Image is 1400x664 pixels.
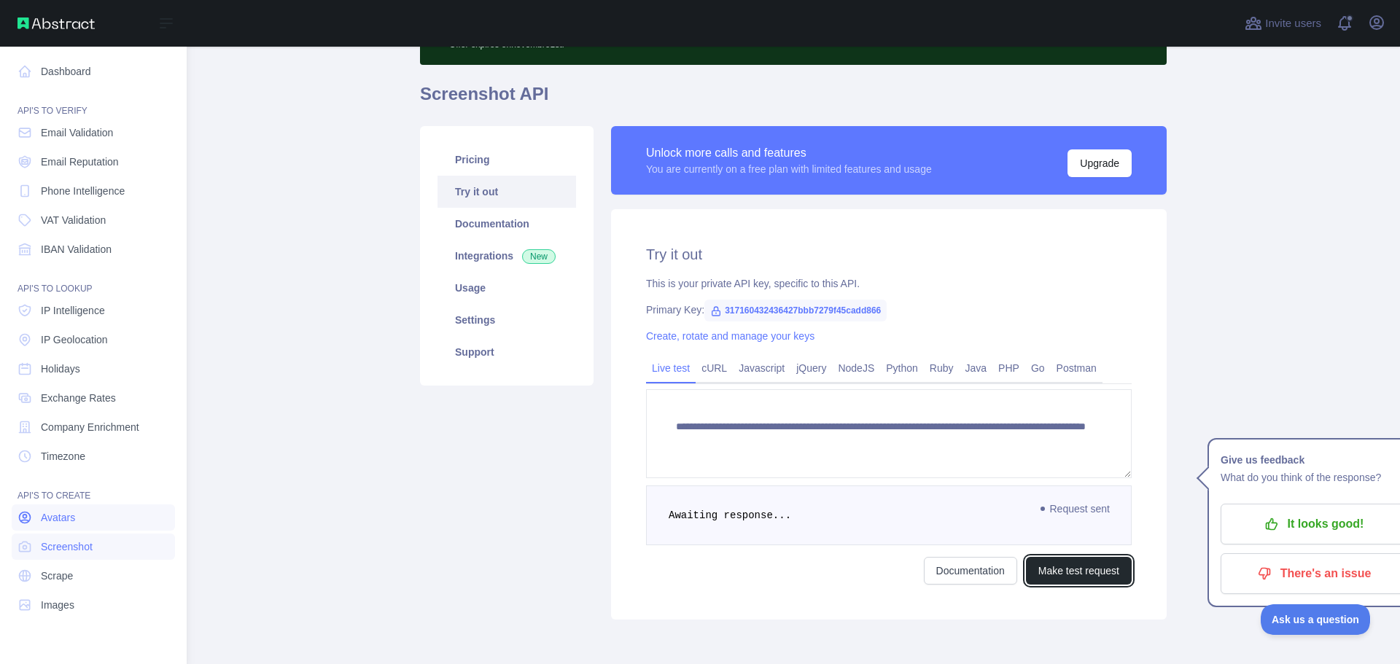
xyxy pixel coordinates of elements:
span: Email Validation [41,125,113,140]
a: Email Validation [12,120,175,146]
a: Python [880,356,924,380]
a: Screenshot [12,534,175,560]
div: This is your private API key, specific to this API. [646,276,1132,291]
a: Usage [437,272,576,304]
span: Company Enrichment [41,420,139,434]
span: Timezone [41,449,85,464]
a: jQuery [790,356,832,380]
span: Exchange Rates [41,391,116,405]
span: Phone Intelligence [41,184,125,198]
a: IP Geolocation [12,327,175,353]
img: Abstract API [17,17,95,29]
a: Email Reputation [12,149,175,175]
span: Holidays [41,362,80,376]
a: Try it out [437,176,576,208]
a: Java [960,356,993,380]
a: Live test [646,356,696,380]
iframe: Toggle Customer Support [1261,604,1371,635]
a: VAT Validation [12,207,175,233]
a: Documentation [437,208,576,240]
a: cURL [696,356,733,380]
div: Unlock more calls and features [646,144,932,162]
h1: Screenshot API [420,82,1167,117]
span: Images [41,598,74,612]
a: Settings [437,304,576,336]
div: API'S TO VERIFY [12,87,175,117]
a: Scrape [12,563,175,589]
span: IBAN Validation [41,242,112,257]
span: Request sent [1034,500,1118,517]
a: Postman [1051,356,1102,380]
span: Avatars [41,510,75,525]
a: Holidays [12,356,175,382]
a: Timezone [12,443,175,469]
a: Ruby [924,356,960,380]
span: Awaiting response... [669,509,791,521]
span: Scrape [41,569,73,583]
span: Screenshot [41,539,93,554]
div: You are currently on a free plan with limited features and usage [646,162,932,176]
button: Invite users [1242,12,1324,35]
a: PHP [992,356,1025,380]
span: IP Intelligence [41,303,105,318]
a: Phone Intelligence [12,178,175,204]
a: IBAN Validation [12,236,175,262]
a: Javascript [733,356,790,380]
span: Invite users [1265,15,1321,32]
a: Integrations New [437,240,576,272]
span: 317160432436427bbb7279f45cadd866 [704,300,887,321]
a: Exchange Rates [12,385,175,411]
a: Support [437,336,576,368]
a: Avatars [12,504,175,531]
a: IP Intelligence [12,297,175,324]
div: API'S TO CREATE [12,472,175,501]
a: Go [1025,356,1051,380]
a: Create, rotate and manage your keys [646,330,814,342]
span: New [522,249,556,264]
span: IP Geolocation [41,332,108,347]
a: Company Enrichment [12,414,175,440]
a: Dashboard [12,58,175,85]
a: Pricing [437,144,576,176]
button: Upgrade [1067,149,1132,177]
h2: Try it out [646,244,1132,265]
span: VAT Validation [41,213,106,227]
a: NodeJS [832,356,880,380]
div: API'S TO LOOKUP [12,265,175,294]
span: Email Reputation [41,155,119,169]
a: Documentation [924,557,1017,585]
button: Make test request [1026,557,1132,585]
a: Images [12,592,175,618]
div: Primary Key: [646,302,1132,317]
